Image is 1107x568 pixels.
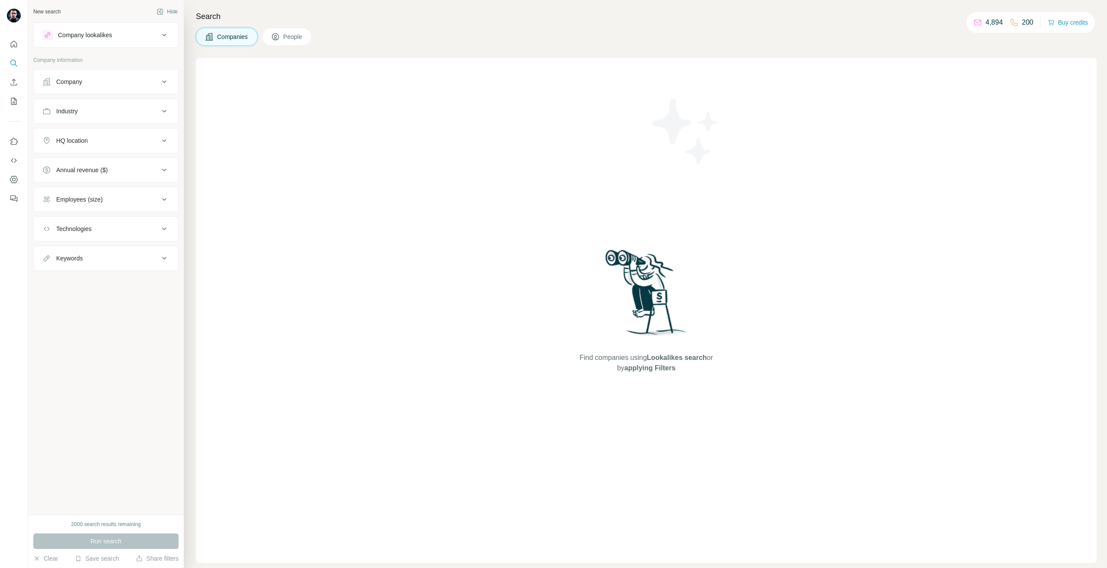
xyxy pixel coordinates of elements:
[33,8,61,16] div: New search
[56,225,92,233] div: Technologies
[71,520,141,528] div: 2000 search results remaining
[7,153,21,168] button: Use Surfe API
[624,364,675,372] span: applying Filters
[7,36,21,52] button: Quick start
[577,353,715,373] span: Find companies using or by
[56,254,83,263] div: Keywords
[217,32,249,41] span: Companies
[75,554,119,563] button: Save search
[7,191,21,206] button: Feedback
[150,5,184,18] button: Hide
[34,25,178,45] button: Company lookalikes
[7,9,21,22] img: Avatar
[7,172,21,187] button: Dashboard
[33,56,179,64] p: Company information
[34,189,178,210] button: Employees (size)
[196,10,1097,22] h4: Search
[283,32,303,41] span: People
[56,77,82,86] div: Company
[56,195,102,204] div: Employees (size)
[601,247,691,344] img: Surfe Illustration - Woman searching with binoculars
[7,93,21,109] button: My lists
[7,134,21,149] button: Use Surfe on LinkedIn
[56,107,78,116] div: Industry
[646,93,724,170] img: Surfe Illustration - Stars
[136,554,179,563] button: Share filters
[1048,16,1088,29] button: Buy credits
[7,74,21,90] button: Enrich CSV
[34,160,178,180] button: Annual revenue ($)
[34,218,178,239] button: Technologies
[985,17,1003,28] p: 4,894
[56,166,108,174] div: Annual revenue ($)
[7,55,21,71] button: Search
[33,554,58,563] button: Clear
[34,71,178,92] button: Company
[34,101,178,122] button: Industry
[58,31,112,39] div: Company lookalikes
[34,130,178,151] button: HQ location
[1022,17,1033,28] p: 200
[56,136,88,145] div: HQ location
[34,248,178,269] button: Keywords
[647,354,707,361] span: Lookalikes search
